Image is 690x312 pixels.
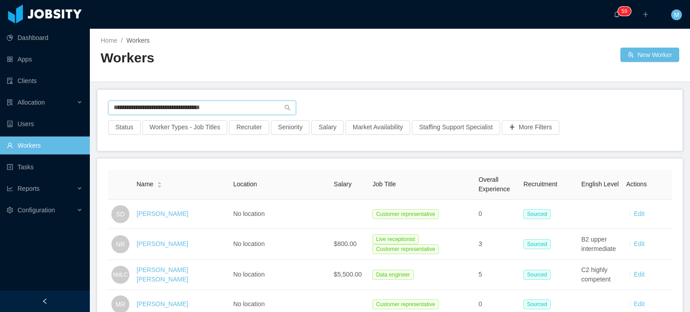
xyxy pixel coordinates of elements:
[626,180,647,188] span: Actions
[230,200,330,229] td: No location
[475,229,520,260] td: 3
[478,176,510,193] span: Overall Experience
[126,37,150,44] span: Workers
[137,180,153,189] span: Name
[523,271,554,278] a: Sourced
[7,50,83,68] a: icon: appstoreApps
[523,270,551,280] span: Sourced
[523,240,554,247] a: Sourced
[284,105,291,111] i: icon: search
[372,270,413,280] span: Data engineer
[7,158,83,176] a: icon: profileTasks
[7,185,13,192] i: icon: line-chart
[634,210,645,217] a: Edit
[621,7,624,16] p: 5
[229,120,269,135] button: Recruiter
[372,180,396,188] span: Job Title
[101,49,390,67] h2: Workers
[581,180,619,188] span: English Level
[618,7,631,16] sup: 59
[475,200,520,229] td: 0
[137,240,188,247] a: [PERSON_NAME]
[230,229,330,260] td: No location
[523,180,557,188] span: Recruitment
[271,120,310,135] button: Seniority
[523,300,554,308] a: Sourced
[334,180,352,188] span: Salary
[142,120,227,135] button: Worker Types - Job Titles
[113,267,128,283] span: MdLC
[233,180,257,188] span: Location
[523,239,551,249] span: Sourced
[372,234,419,244] span: Live receptionist
[7,136,83,154] a: icon: userWorkers
[502,120,559,135] button: icon: plusMore Filters
[7,115,83,133] a: icon: robotUsers
[137,210,188,217] a: [PERSON_NAME]
[674,9,679,20] span: M
[157,184,162,187] i: icon: caret-down
[345,120,410,135] button: Market Availability
[157,180,162,187] div: Sort
[18,185,40,192] span: Reports
[137,300,188,308] a: [PERSON_NAME]
[101,37,117,44] a: Home
[137,266,188,283] a: [PERSON_NAME] [PERSON_NAME]
[372,209,438,219] span: Customer representative
[372,244,438,254] span: Customer representative
[311,120,344,135] button: Salary
[523,209,551,219] span: Sourced
[523,299,551,309] span: Sourced
[116,205,124,223] span: SD
[634,240,645,247] a: Edit
[624,7,628,16] p: 9
[523,210,554,217] a: Sourced
[116,235,125,253] span: NR
[614,11,620,18] i: icon: bell
[642,11,649,18] i: icon: plus
[634,300,645,308] a: Edit
[372,299,438,309] span: Customer representative
[578,260,623,290] td: C2 highly competent
[475,260,520,290] td: 5
[157,181,162,184] i: icon: caret-up
[230,260,330,290] td: No location
[18,207,55,214] span: Configuration
[7,29,83,47] a: icon: pie-chartDashboard
[121,37,123,44] span: /
[7,99,13,105] i: icon: solution
[412,120,500,135] button: Staffing Support Specialist
[334,240,357,247] span: $800.00
[578,229,623,260] td: B2 upper intermediate
[18,99,45,106] span: Allocation
[108,120,141,135] button: Status
[634,271,645,278] a: Edit
[334,271,362,278] span: $5,500.00
[7,207,13,213] i: icon: setting
[7,72,83,90] a: icon: auditClients
[620,48,679,62] button: icon: usergroup-addNew Worker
